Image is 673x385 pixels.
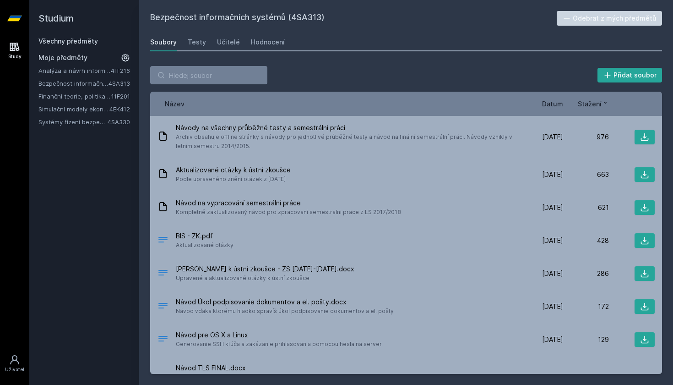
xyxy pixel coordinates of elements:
[176,241,233,250] span: Aktualizované otázky
[597,68,662,82] button: Přidat soubor
[109,105,130,113] a: 4EK412
[176,231,233,241] span: BIS - ZK.pdf
[542,132,563,142] span: [DATE]
[176,165,291,175] span: Aktualizované otázky k ústní zkoušce
[38,92,111,101] a: Finanční teorie, politika a instituce
[157,234,168,247] div: PDF
[563,335,609,344] div: 129
[176,175,291,184] span: Podle upraveného znění otázek z [DATE]
[563,132,609,142] div: 976
[38,66,111,75] a: Analýza a návrh informačních systémů
[157,267,168,280] div: DOCX
[557,11,662,26] button: Odebrat z mých předmětů
[563,170,609,179] div: 663
[150,66,267,84] input: Hledej soubor
[176,123,514,132] span: Návody na všechny průběžné testy a semestrální práci
[563,269,609,278] div: 286
[542,335,563,344] span: [DATE]
[563,236,609,245] div: 428
[108,118,130,126] a: 4SA330
[5,366,24,373] div: Uživatel
[563,302,609,311] div: 172
[542,302,563,311] span: [DATE]
[176,198,401,208] span: Návod na vypracování semestrální práce
[578,99,602,109] span: Stažení
[38,53,87,62] span: Moje předměty
[8,53,22,60] div: Study
[176,307,394,316] span: Návod vďaka ktorému hladko spravíš úkol podpisovanie dokumentov a el. pošty
[176,264,354,274] span: [PERSON_NAME] k ústní zkoušce - ZS [DATE]-[DATE].docx
[150,33,177,51] a: Soubory
[111,67,130,74] a: 4IT216
[176,297,394,307] span: Návod Úkol podpisovanie dokumentov a el. pošty.docx
[542,99,563,109] button: Datum
[38,79,109,88] a: Bezpečnost informačních systémů
[109,80,130,87] a: 4SA313
[563,203,609,212] div: 621
[38,104,109,114] a: Simulační modely ekonomických procesů
[150,11,557,26] h2: Bezpečnost informačních systémů (4SA313)
[542,269,563,278] span: [DATE]
[251,33,285,51] a: Hodnocení
[251,38,285,47] div: Hodnocení
[176,274,354,283] span: Upravené a aktualizované otázky k ústní zkoušce
[217,38,240,47] div: Učitelé
[38,117,108,126] a: Systémy řízení bezpečnostních událostí
[542,203,563,212] span: [DATE]
[2,350,27,378] a: Uživatel
[188,33,206,51] a: Testy
[176,340,383,349] span: Generovanie SSH kľúča a zakázanie prihlasovania pomocou hesla na server.
[176,132,514,151] span: Archiv obsahuje offline stránky s návody pro jednotlivé průběžné testy a návod na finální semestr...
[157,300,168,313] div: DOCX
[157,333,168,346] div: .DOCX
[165,99,185,109] button: Název
[111,93,130,100] a: 11F201
[542,236,563,245] span: [DATE]
[188,38,206,47] div: Testy
[176,330,383,340] span: Návod pre OS X a Linux
[150,38,177,47] div: Soubory
[176,363,514,373] span: Návod TLS FINAL.docx
[217,33,240,51] a: Učitelé
[176,208,401,217] span: Kompletně zaktualizovaný návod pro zpracovani semestralni prace z LS 2017/2018
[2,37,27,65] a: Study
[38,37,98,45] a: Všechny předměty
[578,99,609,109] button: Stažení
[542,170,563,179] span: [DATE]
